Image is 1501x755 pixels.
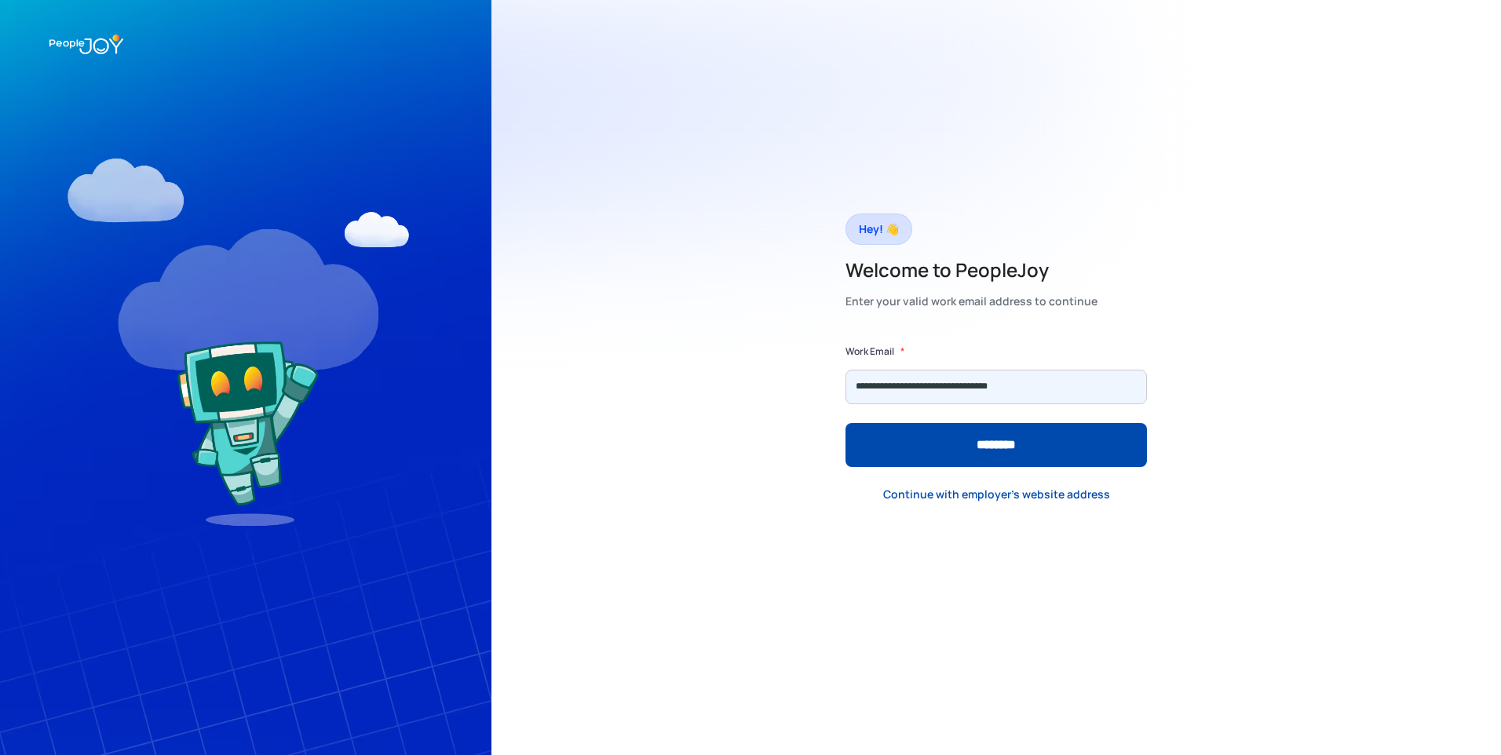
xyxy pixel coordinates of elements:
a: Continue with employer's website address [871,479,1123,511]
form: Form [845,344,1147,467]
div: Enter your valid work email address to continue [845,290,1097,312]
h2: Welcome to PeopleJoy [845,257,1097,283]
div: Hey! 👋 [859,218,899,240]
div: Continue with employer's website address [883,487,1110,502]
label: Work Email [845,344,894,359]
